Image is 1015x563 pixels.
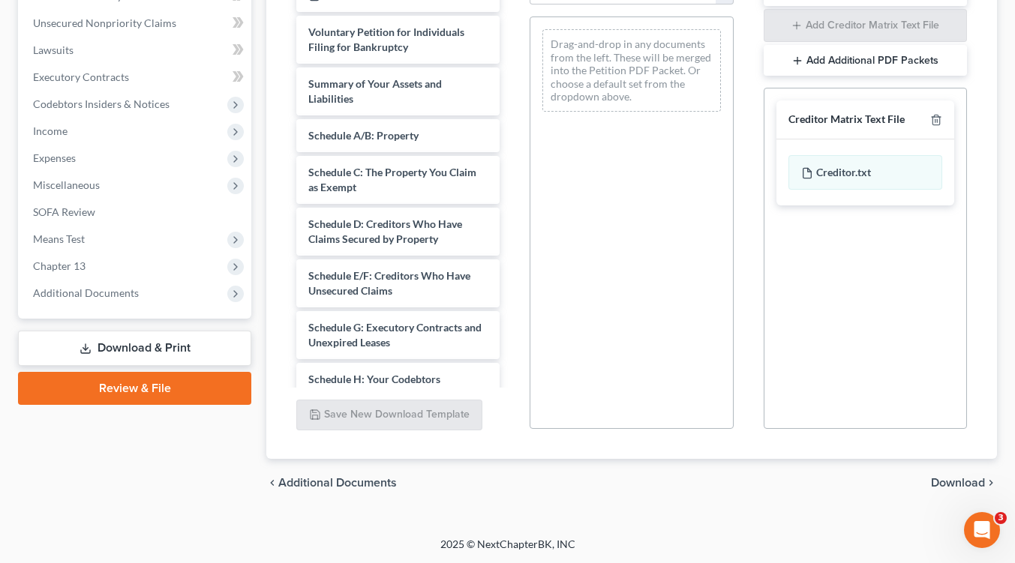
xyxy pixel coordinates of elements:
[33,97,170,110] span: Codebtors Insiders & Notices
[995,512,1007,524] span: 3
[308,373,440,385] span: Schedule H: Your Codebtors
[266,477,278,489] i: chevron_left
[21,10,251,37] a: Unsecured Nonpriority Claims
[33,70,129,83] span: Executory Contracts
[308,25,464,53] span: Voluntary Petition for Individuals Filing for Bankruptcy
[21,64,251,91] a: Executory Contracts
[308,77,442,105] span: Summary of Your Assets and Liabilities
[788,112,905,127] div: Creditor Matrix Text File
[788,155,942,190] div: Creditor.txt
[33,151,76,164] span: Expenses
[308,166,476,193] span: Schedule C: The Property You Claim as Exempt
[266,477,397,489] a: chevron_left Additional Documents
[296,400,482,431] button: Save New Download Template
[308,217,462,245] span: Schedule D: Creditors Who Have Claims Secured by Property
[33,232,85,245] span: Means Test
[33,205,95,218] span: SOFA Review
[33,286,139,299] span: Additional Documents
[18,331,251,366] a: Download & Print
[542,29,720,112] div: Drag-and-drop in any documents from the left. These will be merged into the Petition PDF Packet. ...
[308,321,482,349] span: Schedule G: Executory Contracts and Unexpired Leases
[33,178,100,191] span: Miscellaneous
[308,129,419,142] span: Schedule A/B: Property
[21,37,251,64] a: Lawsuits
[278,477,397,489] span: Additional Documents
[33,124,68,137] span: Income
[964,512,1000,548] iframe: Intercom live chat
[308,269,470,297] span: Schedule E/F: Creditors Who Have Unsecured Claims
[33,259,86,272] span: Chapter 13
[18,372,251,405] a: Review & File
[21,199,251,226] a: SOFA Review
[931,477,997,489] button: Download chevron_right
[764,9,967,42] button: Add Creditor Matrix Text File
[985,477,997,489] i: chevron_right
[33,43,74,56] span: Lawsuits
[931,477,985,489] span: Download
[764,45,967,76] button: Add Additional PDF Packets
[33,16,176,29] span: Unsecured Nonpriority Claims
